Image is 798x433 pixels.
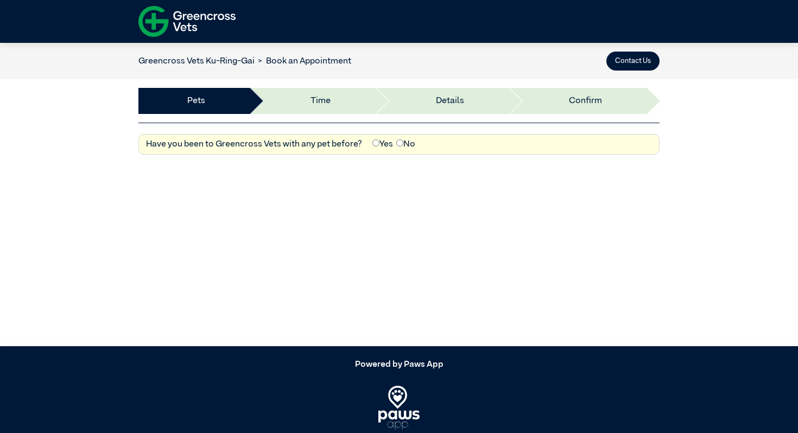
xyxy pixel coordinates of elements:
li: Book an Appointment [255,55,351,68]
h5: Powered by Paws App [138,360,660,370]
nav: breadcrumb [138,55,351,68]
a: Greencross Vets Ku-Ring-Gai [138,57,255,66]
img: PawsApp [378,386,420,429]
input: Yes [372,139,379,147]
label: No [396,138,415,151]
label: Have you been to Greencross Vets with any pet before? [146,138,362,151]
button: Contact Us [606,52,660,71]
a: Pets [187,94,205,107]
img: f-logo [138,3,236,40]
input: No [396,139,403,147]
label: Yes [372,138,393,151]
